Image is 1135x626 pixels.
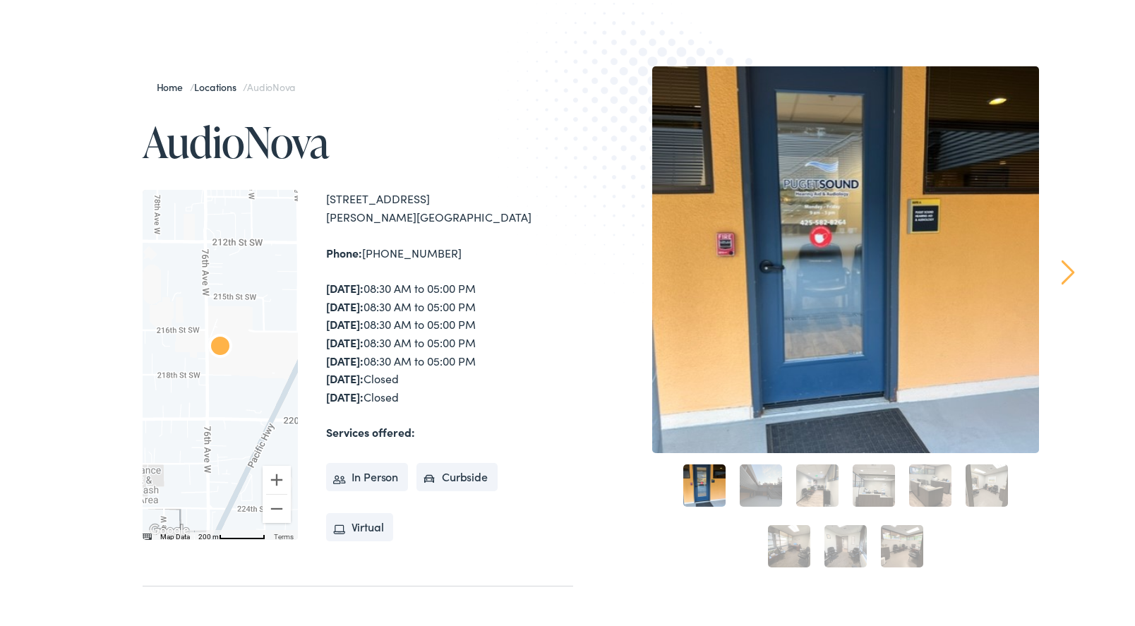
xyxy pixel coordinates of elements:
[198,530,219,538] span: 200 m
[263,463,291,491] button: Zoom in
[740,462,782,504] a: 2
[326,368,364,383] strong: [DATE]:
[1061,257,1074,282] a: Next
[326,510,394,538] li: Virtual
[326,421,415,437] strong: Services offered:
[326,386,364,402] strong: [DATE]:
[881,522,923,565] a: 9
[194,527,270,537] button: Map Scale: 200 m per 62 pixels
[796,462,839,504] a: 3
[326,460,409,488] li: In Person
[143,116,573,162] h1: AudioNova
[326,332,364,347] strong: [DATE]:
[853,462,895,504] a: 4
[909,462,951,504] a: 5
[198,323,243,368] div: AudioNova
[146,519,193,537] a: Open this area in Google Maps (opens a new window)
[160,529,190,539] button: Map Data
[326,241,573,260] div: [PHONE_NUMBER]
[274,530,294,538] a: Terms (opens in new tab)
[768,522,810,565] a: 7
[157,77,296,91] span: / /
[326,296,364,311] strong: [DATE]:
[263,492,291,520] button: Zoom out
[966,462,1008,504] a: 6
[157,77,190,91] a: Home
[194,77,243,91] a: Locations
[326,277,364,293] strong: [DATE]:
[683,462,726,504] a: 1
[141,529,151,539] button: Keyboard shortcuts
[326,313,364,329] strong: [DATE]:
[326,187,573,223] div: [STREET_ADDRESS] [PERSON_NAME][GEOGRAPHIC_DATA]
[326,242,362,258] strong: Phone:
[824,522,867,565] a: 8
[326,277,573,403] div: 08:30 AM to 05:00 PM 08:30 AM to 05:00 PM 08:30 AM to 05:00 PM 08:30 AM to 05:00 PM 08:30 AM to 0...
[326,350,364,366] strong: [DATE]:
[416,460,498,488] li: Curbside
[247,77,295,91] span: AudioNova
[146,519,193,537] img: Google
